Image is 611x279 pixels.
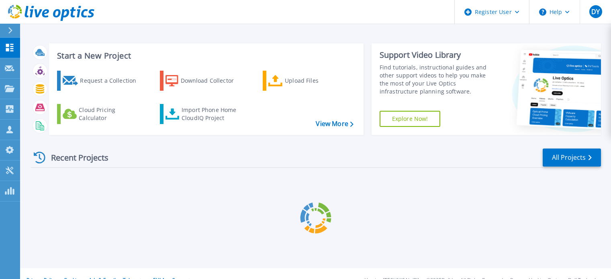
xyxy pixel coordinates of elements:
[182,106,244,122] div: Import Phone Home CloudIQ Project
[285,73,349,89] div: Upload Files
[57,71,147,91] a: Request a Collection
[181,73,245,89] div: Download Collector
[380,111,441,127] a: Explore Now!
[31,148,119,167] div: Recent Projects
[591,8,600,15] span: DY
[80,73,144,89] div: Request a Collection
[380,63,495,96] div: Find tutorials, instructional guides and other support videos to help you make the most of your L...
[263,71,352,91] a: Upload Files
[57,51,353,60] h3: Start a New Project
[543,149,601,167] a: All Projects
[160,71,249,91] a: Download Collector
[316,120,353,128] a: View More
[57,104,147,124] a: Cloud Pricing Calculator
[380,50,495,60] div: Support Video Library
[79,106,143,122] div: Cloud Pricing Calculator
